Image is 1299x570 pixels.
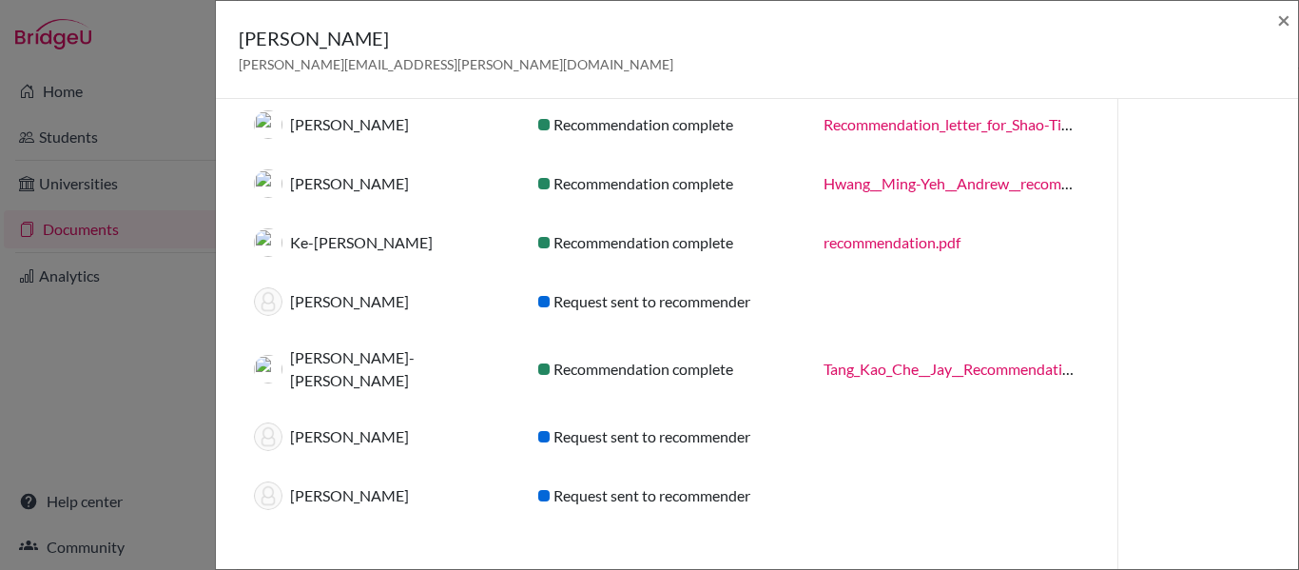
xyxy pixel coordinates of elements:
button: Close [1277,9,1290,31]
div: [PERSON_NAME] [240,482,524,510]
div: Request sent to recommender [524,484,808,507]
a: recommendation.pdf [824,233,960,251]
div: [PERSON_NAME]-[PERSON_NAME] [240,346,524,392]
a: Hwang__Ming-Yeh__Andrew__recommendation_letter_Oct_2024.pdf [824,174,1270,192]
img: thumb_default-9baad8e6c595f6d87dbccf3bc005204999cb094ff98a76d4c88bb8097aa52fd3.png [254,423,282,451]
img: thumb_student_photo20250110-4044605-uet78t.jpg [254,228,282,257]
div: [PERSON_NAME] [240,423,524,451]
div: Recommendation complete [524,172,808,195]
img: thumb_default-9baad8e6c595f6d87dbccf3bc005204999cb094ff98a76d4c88bb8097aa52fd3.png [254,287,282,316]
a: Recommendation_letter_for_Shao-Ting__Vanessa__Chang.pdf [824,115,1222,133]
div: [PERSON_NAME] [240,110,524,139]
div: [PERSON_NAME] [240,169,524,198]
img: thumb_student_photo20250110-4044605-v9gnb2.jpg [254,355,282,383]
div: Recommendation complete [524,358,808,381]
img: thumb_student_photo20250110-4044605-mqsn2a.jpg [254,169,282,198]
span: × [1277,6,1290,33]
div: Request sent to recommender [524,290,808,313]
div: Recommendation complete [524,113,808,136]
span: [PERSON_NAME][EMAIL_ADDRESS][PERSON_NAME][DOMAIN_NAME] [239,56,673,72]
div: Ke-[PERSON_NAME] [240,228,524,257]
div: Recommendation complete [524,231,808,254]
div: [PERSON_NAME] [240,287,524,316]
a: Tang_Kao_Che__Jay__Recommendation_letter.pdf [824,360,1145,378]
img: thumb_Vanessa_Chang.jpg [254,110,282,139]
h5: [PERSON_NAME] [239,24,673,52]
img: thumb_default-9baad8e6c595f6d87dbccf3bc005204999cb094ff98a76d4c88bb8097aa52fd3.png [254,482,282,510]
div: Request sent to recommender [524,425,808,448]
